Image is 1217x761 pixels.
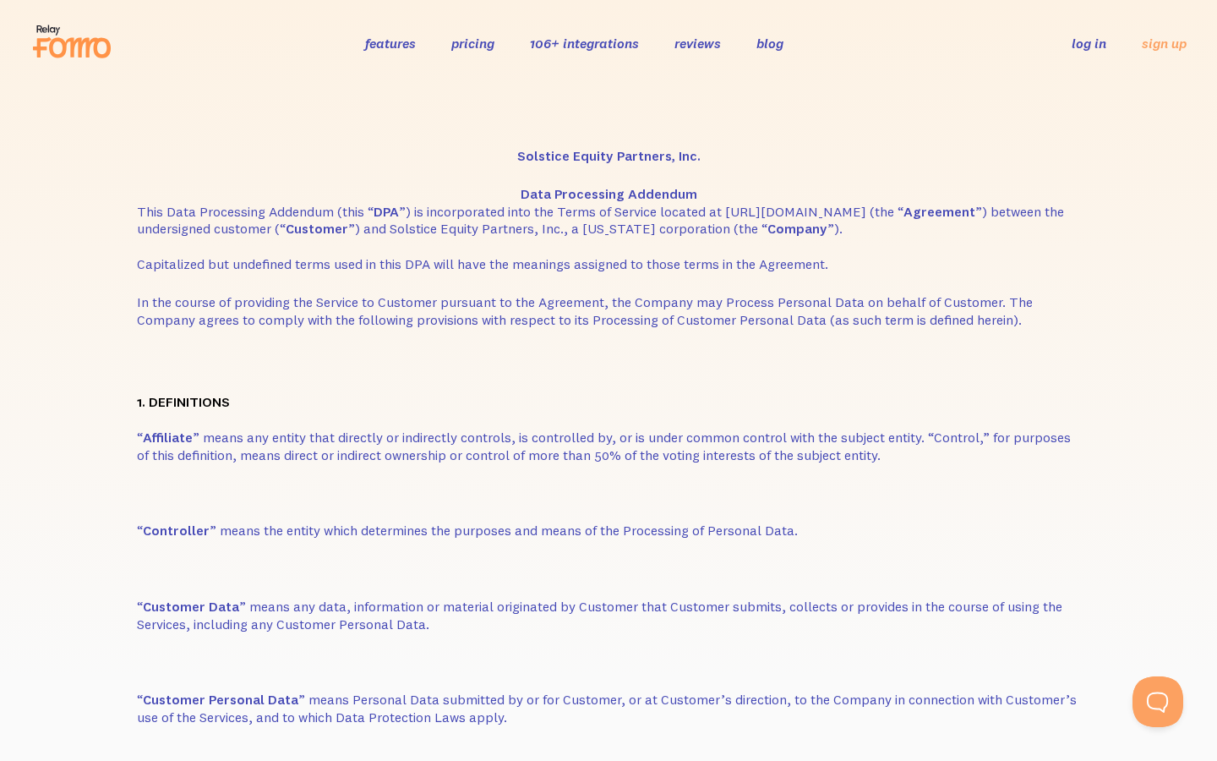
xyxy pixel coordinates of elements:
[143,598,239,615] strong: Customer Data
[517,147,701,164] strong: Solstice Equity Partners, Inc.
[521,185,697,202] strong: Data Processing Addendum
[1072,35,1106,52] a: log in
[137,393,230,410] strong: 1. DEFINITIONS
[143,691,298,708] strong: Customer Personal Data
[137,598,1062,632] span: “ ” means any data, information or material originated by Customer that Customer submits, collect...
[137,203,1064,272] span: This Data Processing Addendum (this “ ”) is incorporated into the Terms of Service located at [UR...
[137,691,1077,725] span: “ ” means Personal Data submitted by or for Customer, or at Customer’s direction, to the Company ...
[903,203,975,220] strong: Agreement
[1132,676,1183,727] iframe: Help Scout Beacon - Open
[137,293,1033,328] span: In the course of providing the Service to Customer pursuant to the Agreement, the Company may Pro...
[143,522,210,539] strong: Controller
[286,220,348,237] strong: Customer
[143,429,193,446] strong: Affiliate
[365,35,416,52] a: features
[674,35,721,52] a: reviews
[1142,35,1187,52] a: sign up
[756,35,783,52] a: blog
[137,429,1071,463] span: “ ” means any entity that directly or indirectly controls, is controlled by, or is under common c...
[767,220,827,237] strong: Company
[137,522,798,539] span: “ ” means the entity which determines the purposes and means of the Processing of Personal Data.
[451,35,494,52] a: pricing
[530,35,639,52] a: 106+ integrations
[374,203,399,220] strong: DPA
